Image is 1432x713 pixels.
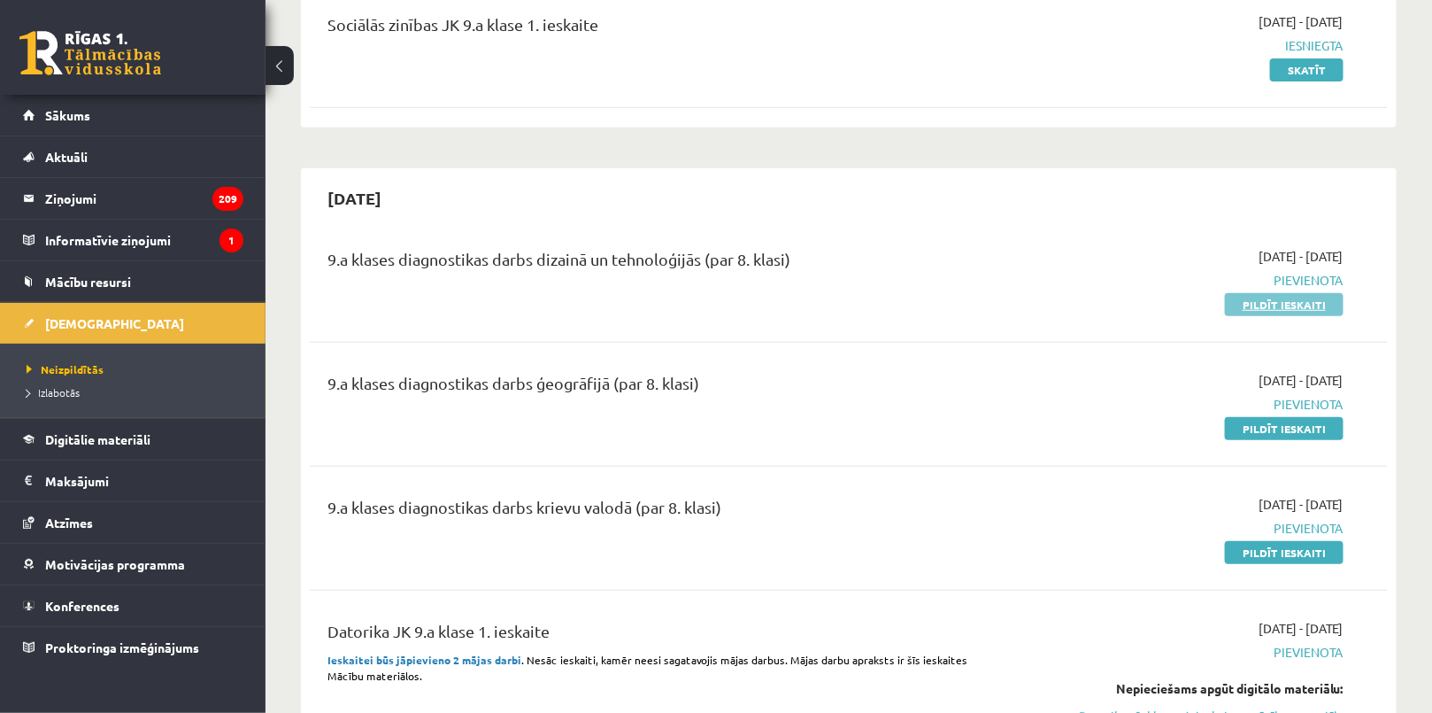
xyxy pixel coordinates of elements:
[23,419,243,460] a: Digitālie materiāli
[212,187,243,211] i: 209
[1225,541,1343,564] a: Pildīt ieskaiti
[45,220,243,260] legend: Informatīvie ziņojumi
[19,31,161,75] a: Rīgas 1. Tālmācības vidusskola
[45,315,184,331] span: [DEMOGRAPHIC_DATA]
[327,653,521,667] strong: Ieskaitei būs jāpievieno 2 mājas darbi
[23,461,243,501] a: Maksājumi
[1022,271,1343,290] span: Pievienota
[1022,679,1343,698] div: Nepieciešams apgūt digitālo materiālu:
[23,544,243,585] a: Motivācijas programma
[45,598,119,614] span: Konferences
[219,229,243,252] i: 1
[1259,247,1343,266] span: [DATE] - [DATE]
[23,502,243,543] a: Atzīmes
[45,461,243,501] legend: Maksājumi
[1022,395,1343,414] span: Pievienota
[1259,495,1343,514] span: [DATE] - [DATE]
[327,619,996,652] div: Datorika JK 9.a klase 1. ieskaite
[1022,643,1343,662] span: Pievienota
[1225,293,1343,316] a: Pildīt ieskaiti
[1225,417,1343,440] a: Pildīt ieskaiti
[27,361,248,377] a: Neizpildītās
[45,431,150,447] span: Digitālie materiāli
[45,274,131,290] span: Mācību resursi
[27,385,80,399] span: Izlabotās
[1259,619,1343,638] span: [DATE] - [DATE]
[327,12,996,45] div: Sociālās zinības JK 9.a klase 1. ieskaite
[27,384,248,400] a: Izlabotās
[327,495,996,528] div: 9.a klases diagnostikas darbs krievu valodā (par 8. klasi)
[23,303,243,344] a: [DEMOGRAPHIC_DATA]
[310,177,399,219] h2: [DATE]
[23,261,243,302] a: Mācību resursi
[327,371,996,404] div: 9.a klases diagnostikas darbs ģeogrāfijā (par 8. klasi)
[1259,371,1343,390] span: [DATE] - [DATE]
[327,247,996,280] div: 9.a klases diagnostikas darbs dizainā un tehnoloģijās (par 8. klasi)
[45,149,88,165] span: Aktuāli
[23,220,243,260] a: Informatīvie ziņojumi1
[27,362,104,376] span: Neizpildītās
[45,556,185,572] span: Motivācijas programma
[1259,12,1343,31] span: [DATE] - [DATE]
[45,107,90,123] span: Sākums
[45,178,243,219] legend: Ziņojumi
[1022,36,1343,55] span: Iesniegta
[23,136,243,177] a: Aktuāli
[45,639,199,655] span: Proktoringa izmēģinājums
[23,585,243,626] a: Konferences
[23,178,243,219] a: Ziņojumi209
[45,515,93,531] span: Atzīmes
[327,653,967,683] span: . Nesāc ieskaiti, kamēr neesi sagatavojis mājas darbus. Mājas darbu apraksts ir šīs ieskaites Māc...
[23,95,243,136] a: Sākums
[1270,58,1343,81] a: Skatīt
[1022,519,1343,538] span: Pievienota
[23,627,243,668] a: Proktoringa izmēģinājums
